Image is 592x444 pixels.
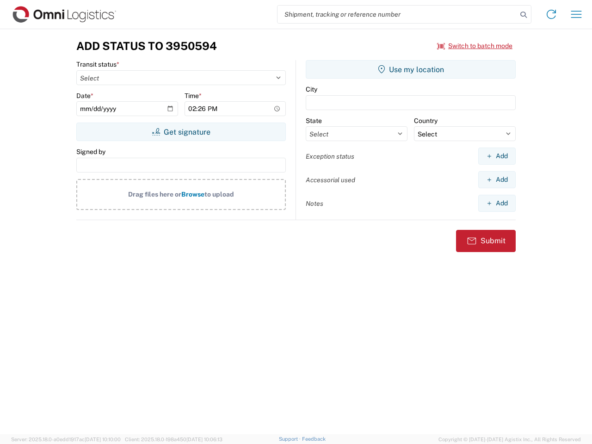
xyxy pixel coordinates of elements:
[456,230,516,252] button: Submit
[478,148,516,165] button: Add
[76,39,217,53] h3: Add Status to 3950594
[306,176,355,184] label: Accessorial used
[306,60,516,79] button: Use my location
[438,435,581,444] span: Copyright © [DATE]-[DATE] Agistix Inc., All Rights Reserved
[76,92,93,100] label: Date
[204,191,234,198] span: to upload
[279,436,302,442] a: Support
[414,117,438,125] label: Country
[185,92,202,100] label: Time
[277,6,517,23] input: Shipment, tracking or reference number
[306,152,354,160] label: Exception status
[125,437,222,442] span: Client: 2025.18.0-198a450
[85,437,121,442] span: [DATE] 10:10:00
[306,85,317,93] label: City
[478,171,516,188] button: Add
[181,191,204,198] span: Browse
[186,437,222,442] span: [DATE] 10:06:13
[478,195,516,212] button: Add
[76,148,105,156] label: Signed by
[437,38,512,54] button: Switch to batch mode
[76,60,119,68] label: Transit status
[11,437,121,442] span: Server: 2025.18.0-a0edd1917ac
[128,191,181,198] span: Drag files here or
[76,123,286,141] button: Get signature
[306,199,323,208] label: Notes
[302,436,326,442] a: Feedback
[306,117,322,125] label: State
